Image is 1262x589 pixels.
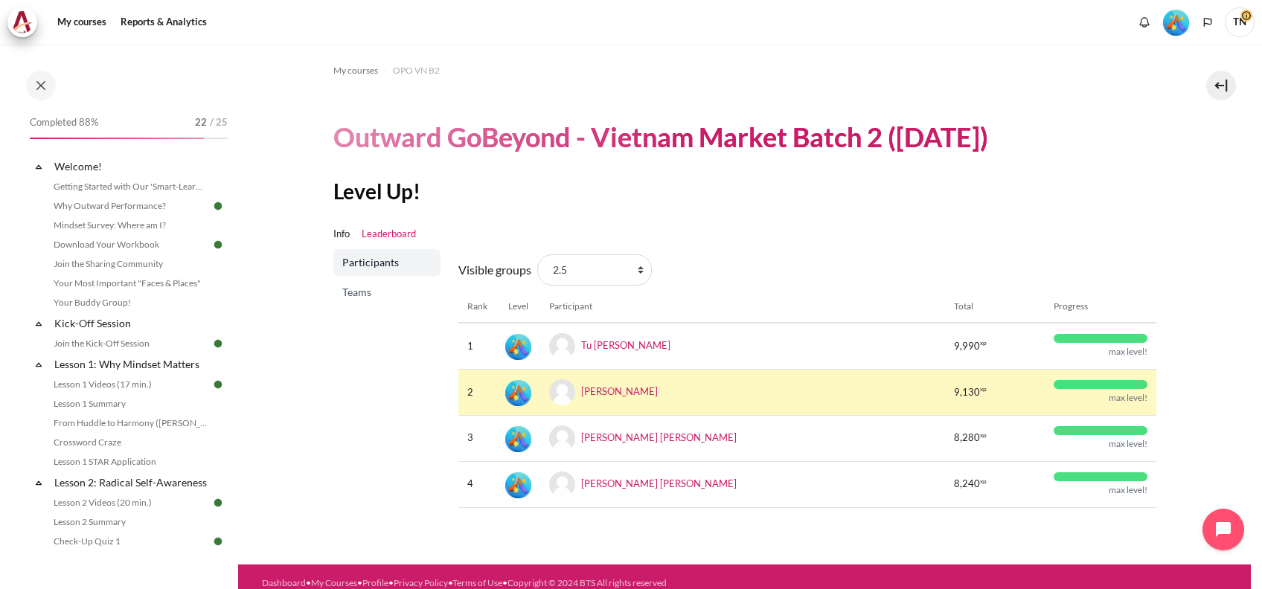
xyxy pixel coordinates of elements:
[195,115,207,130] span: 22
[52,7,112,37] a: My courses
[333,227,350,242] a: Info
[211,535,225,548] img: Done
[505,426,531,452] img: Level #5
[1109,392,1147,404] div: max level!
[980,434,987,437] span: xp
[211,337,225,350] img: Done
[1197,11,1219,33] button: Languages
[49,376,211,393] a: Lesson 1 Videos (17 min.)
[49,434,211,451] a: Crossword Craze
[333,62,378,80] a: My courses
[342,285,435,300] span: Teams
[210,115,228,130] span: / 25
[458,261,531,279] label: Visible groups
[1109,346,1147,358] div: max level!
[393,64,440,77] span: OPO VN B2
[954,385,980,400] span: 9,130
[581,339,670,351] a: Tu [PERSON_NAME]
[505,425,531,452] div: Level #5
[458,323,496,369] td: 1
[954,431,980,445] span: 8,280
[1225,7,1255,37] a: User menu
[1109,438,1147,450] div: max level!
[458,369,496,415] td: 2
[452,577,502,588] a: Terms of Use
[31,475,46,490] span: Collapse
[211,199,225,213] img: Done
[49,216,211,234] a: Mindset Survey: Where am I?
[49,274,211,292] a: Your Most Important "Faces & Places"
[49,414,211,432] a: From Huddle to Harmony ([PERSON_NAME]'s Story)
[211,496,225,509] img: Done
[393,62,440,80] a: OPO VN B2
[52,354,211,374] a: Lesson 1: Why Mindset Matters
[458,291,496,323] th: Rank
[31,316,46,331] span: Collapse
[333,64,378,77] span: My courses
[211,238,225,251] img: Done
[49,453,211,471] a: Lesson 1 STAR Application
[1157,8,1195,36] a: Level #5
[505,471,531,498] div: Level #5
[540,291,945,323] th: Participant
[30,115,98,130] span: Completed 88%
[49,532,211,550] a: Check-Up Quiz 1
[49,395,211,413] a: Lesson 1 Summary
[362,577,388,588] a: Profile
[1225,7,1255,37] span: TN
[49,178,211,196] a: Getting Started with Our 'Smart-Learning' Platform
[954,477,980,492] span: 8,240
[49,197,211,215] a: Why Outward Performance?
[458,415,496,461] td: 3
[333,249,441,276] a: Participants
[49,236,211,254] a: Download Your Workbook
[49,513,211,531] a: Lesson 2 Summary
[1045,291,1156,323] th: Progress
[394,577,448,588] a: Privacy Policy
[238,44,1251,542] section: Content
[505,380,531,406] img: Level #5
[49,294,211,312] a: Your Buddy Group!
[52,313,211,333] a: Kick-Off Session
[980,341,987,345] span: xp
[581,385,658,397] a: [PERSON_NAME]
[505,332,531,360] div: Level #5
[458,461,496,507] td: 4
[333,59,1156,83] nav: Navigation bar
[49,335,211,353] a: Join the Kick-Off Session
[496,291,540,323] th: Level
[7,7,45,37] a: Architeck Architeck
[49,255,211,273] a: Join the Sharing Community
[505,334,531,360] img: Level #5
[31,159,46,174] span: Collapse
[52,472,211,492] a: Lesson 2: Radical Self-Awareness
[12,11,33,33] img: Architeck
[1133,11,1156,33] div: Show notification window with no new notifications
[311,577,357,588] a: My Courses
[262,577,306,588] a: Dashboard
[980,387,987,391] span: xp
[505,379,531,406] div: Level #5
[31,357,46,372] span: Collapse
[333,178,1156,205] h2: Level Up!
[342,255,435,270] span: Participants
[115,7,212,37] a: Reports & Analytics
[333,279,441,306] a: Teams
[49,494,211,512] a: Lesson 2 Videos (20 min.)
[507,577,667,588] a: Copyright © 2024 BTS All rights reserved
[581,431,737,443] a: [PERSON_NAME] [PERSON_NAME]
[211,378,225,391] img: Done
[945,291,1045,323] th: Total
[980,480,987,483] span: xp
[333,120,988,155] h1: Outward GoBeyond - Vietnam Market Batch 2 ([DATE])
[30,138,204,139] div: 88%
[1109,484,1147,496] div: max level!
[52,156,211,176] a: Welcome!
[1163,10,1189,36] img: Level #5
[1163,8,1189,36] div: Level #5
[581,477,737,489] a: [PERSON_NAME] [PERSON_NAME]
[954,339,980,354] span: 9,990
[505,472,531,498] img: Level #5
[362,227,416,242] a: Leaderboard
